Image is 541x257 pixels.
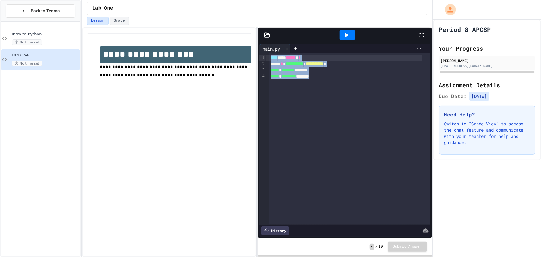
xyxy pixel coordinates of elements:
div: main.py [259,44,291,53]
div: 2 [259,61,266,67]
span: Back to Teams [31,8,60,14]
span: / [375,244,378,249]
span: Due Date: [439,92,467,100]
span: - [370,244,374,250]
button: Submit Answer [388,242,427,252]
div: [EMAIL_ADDRESS][DOMAIN_NAME] [441,64,534,68]
h1: Period 8 APCSP [439,25,491,34]
button: Grade [110,17,129,25]
div: History [261,226,289,235]
span: Lab One [12,53,79,58]
span: [DATE] [469,92,489,101]
span: No time set [12,39,42,45]
span: Intro to Python [12,32,79,37]
div: [PERSON_NAME] [441,58,534,63]
span: 10 [379,244,383,249]
span: Lab One [92,5,113,12]
h2: Your Progress [439,44,535,53]
button: Back to Teams [6,4,75,18]
div: 3 [259,67,266,73]
p: Switch to "Grade View" to access the chat feature and communicate with your teacher for help and ... [444,121,530,146]
span: Submit Answer [393,244,422,249]
div: 1 [259,55,266,61]
button: Lesson [87,17,109,25]
div: 4 [259,73,266,79]
h2: Assignment Details [439,81,535,89]
div: main.py [259,46,283,52]
span: No time set [12,61,42,66]
h3: Need Help? [444,111,530,118]
div: My Account [438,2,458,17]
